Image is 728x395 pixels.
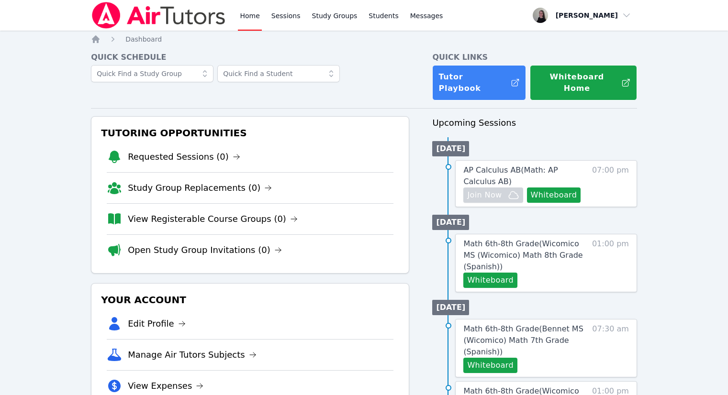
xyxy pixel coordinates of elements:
nav: Breadcrumb [91,34,637,44]
a: Math 6th-8th Grade(Wicomico MS (Wicomico) Math 8th Grade (Spanish)) [463,238,587,273]
a: View Expenses [128,379,203,393]
h4: Quick Links [432,52,637,63]
img: Air Tutors [91,2,226,29]
button: Join Now [463,187,523,203]
h3: Your Account [99,291,401,308]
span: Math 6th-8th Grade ( Wicomico MS (Wicomico) Math 8th Grade (Spanish) ) [463,239,582,271]
button: Whiteboard [527,187,581,203]
h3: Upcoming Sessions [432,116,637,130]
span: 07:00 pm [592,165,629,203]
a: Study Group Replacements (0) [128,181,272,195]
button: Whiteboard Home [530,65,637,100]
a: Edit Profile [128,317,186,330]
h4: Quick Schedule [91,52,409,63]
span: 01:00 pm [592,238,629,288]
span: 07:30 am [592,323,629,373]
li: [DATE] [432,141,469,156]
input: Quick Find a Study Group [91,65,213,82]
a: AP Calculus AB(Math: AP Calculus AB) [463,165,587,187]
a: Math 6th-8th Grade(Bennet MS (Wicomico) Math 7th Grade (Spanish)) [463,323,587,358]
button: Whiteboard [463,273,517,288]
span: Join Now [467,189,502,201]
a: Open Study Group Invitations (0) [128,243,282,257]
a: Requested Sessions (0) [128,150,240,164]
a: Tutor Playbook [432,65,526,100]
li: [DATE] [432,215,469,230]
span: Dashboard [125,35,162,43]
a: Manage Air Tutors Subjects [128,348,257,362]
span: Messages [410,11,443,21]
a: Dashboard [125,34,162,44]
span: Math 6th-8th Grade ( Bennet MS (Wicomico) Math 7th Grade (Spanish) ) [463,324,583,356]
input: Quick Find a Student [217,65,340,82]
h3: Tutoring Opportunities [99,124,401,142]
button: Whiteboard [463,358,517,373]
li: [DATE] [432,300,469,315]
span: AP Calculus AB ( Math: AP Calculus AB ) [463,165,558,186]
a: View Registerable Course Groups (0) [128,212,298,226]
